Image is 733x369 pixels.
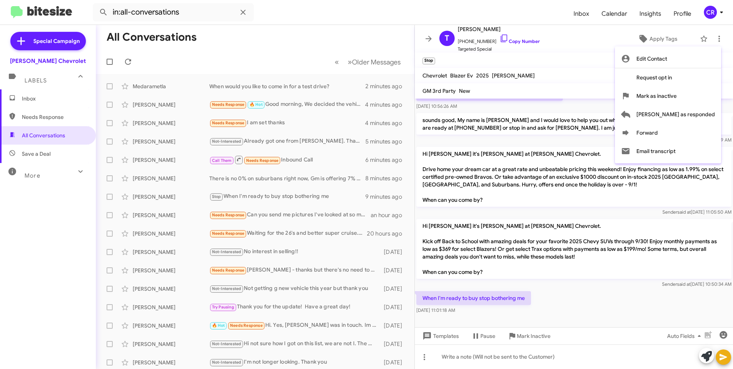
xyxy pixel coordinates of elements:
[615,124,721,142] button: Forward
[636,105,715,124] span: [PERSON_NAME] as responded
[615,142,721,160] button: Email transcript
[636,49,667,68] span: Edit Contact
[636,68,672,87] span: Request opt in
[636,87,677,105] span: Mark as inactive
